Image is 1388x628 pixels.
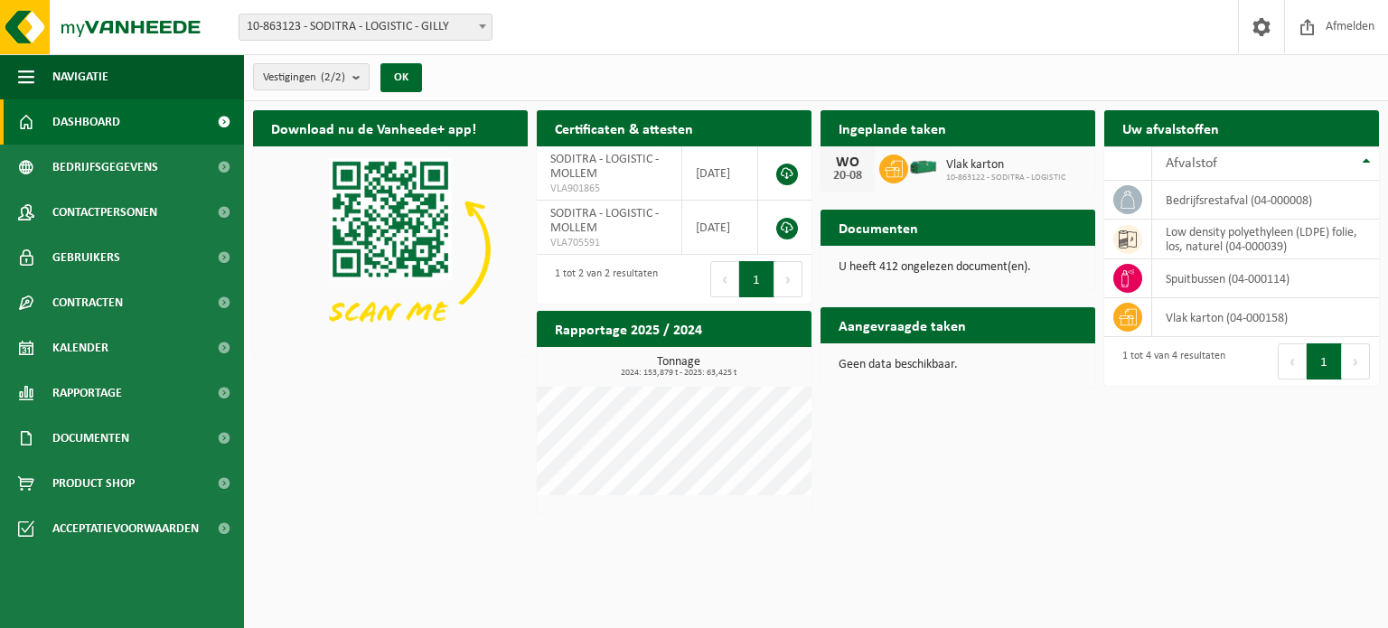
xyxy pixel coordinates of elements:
p: U heeft 412 ongelezen document(en). [839,261,1077,274]
p: Geen data beschikbaar. [839,359,1077,371]
span: 2024: 153,879 t - 2025: 63,425 t [546,369,811,378]
img: HK-XZ-20-GN-00 [908,152,939,183]
span: 10-863122 - SODITRA - LOGISTIC [946,173,1065,183]
h2: Aangevraagde taken [821,307,984,342]
h2: Certificaten & attesten [537,110,711,145]
span: Product Shop [52,461,135,506]
span: VLA901865 [550,182,668,196]
button: Vestigingen(2/2) [253,63,370,90]
span: SODITRA - LOGISTIC - MOLLEM [550,207,659,235]
span: Bedrijfsgegevens [52,145,158,190]
span: Vestigingen [263,64,345,91]
img: Download de VHEPlus App [253,146,528,352]
td: bedrijfsrestafval (04-000008) [1152,181,1379,220]
button: Previous [710,261,739,297]
button: 1 [739,261,774,297]
a: Bekijk rapportage [677,346,810,382]
h2: Documenten [821,210,936,245]
div: WO [830,155,866,170]
span: Afvalstof [1166,156,1217,171]
span: Rapportage [52,370,122,416]
div: 1 tot 2 van 2 resultaten [546,259,658,299]
span: 10-863123 - SODITRA - LOGISTIC - GILLY [239,14,492,40]
h2: Rapportage 2025 / 2024 [537,311,720,346]
span: 10-863123 - SODITRA - LOGISTIC - GILLY [239,14,492,41]
div: 20-08 [830,170,866,183]
h2: Download nu de Vanheede+ app! [253,110,494,145]
button: Previous [1278,343,1307,380]
span: Kalender [52,325,108,370]
td: vlak karton (04-000158) [1152,298,1379,337]
h3: Tonnage [546,356,811,378]
td: [DATE] [682,146,758,201]
span: Acceptatievoorwaarden [52,506,199,551]
td: [DATE] [682,201,758,255]
count: (2/2) [321,71,345,83]
td: low density polyethyleen (LDPE) folie, los, naturel (04-000039) [1152,220,1379,259]
button: OK [380,63,422,92]
span: Dashboard [52,99,120,145]
span: Navigatie [52,54,108,99]
span: Vlak karton [946,158,1065,173]
span: VLA705591 [550,236,668,250]
button: 1 [1307,343,1342,380]
span: Contactpersonen [52,190,157,235]
span: Contracten [52,280,123,325]
div: 1 tot 4 van 4 resultaten [1113,342,1225,381]
span: SODITRA - LOGISTIC - MOLLEM [550,153,659,181]
button: Next [1342,343,1370,380]
button: Next [774,261,802,297]
h2: Ingeplande taken [821,110,964,145]
span: Gebruikers [52,235,120,280]
td: spuitbussen (04-000114) [1152,259,1379,298]
span: Documenten [52,416,129,461]
h2: Uw afvalstoffen [1104,110,1237,145]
